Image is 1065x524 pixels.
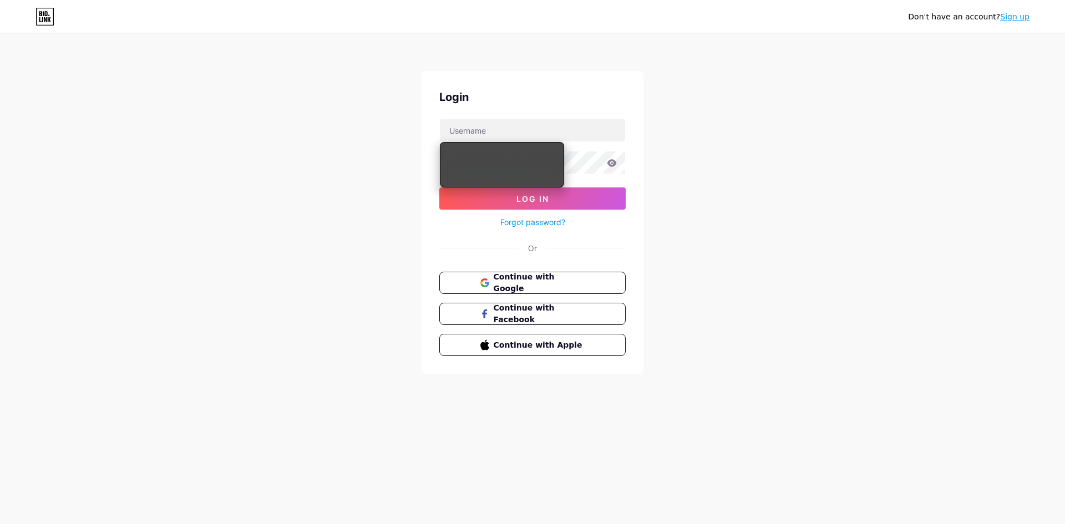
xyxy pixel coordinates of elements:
[1000,12,1029,21] a: Sign up
[494,302,585,325] span: Continue with Facebook
[439,187,626,210] button: Log In
[908,11,1029,23] div: Don't have an account?
[439,89,626,105] div: Login
[494,271,585,294] span: Continue with Google
[528,242,537,254] div: Or
[439,303,626,325] button: Continue with Facebook
[494,339,585,351] span: Continue with Apple
[439,334,626,356] button: Continue with Apple
[516,194,549,204] span: Log In
[440,119,625,141] input: Username
[500,216,565,228] a: Forgot password?
[439,272,626,294] button: Continue with Google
